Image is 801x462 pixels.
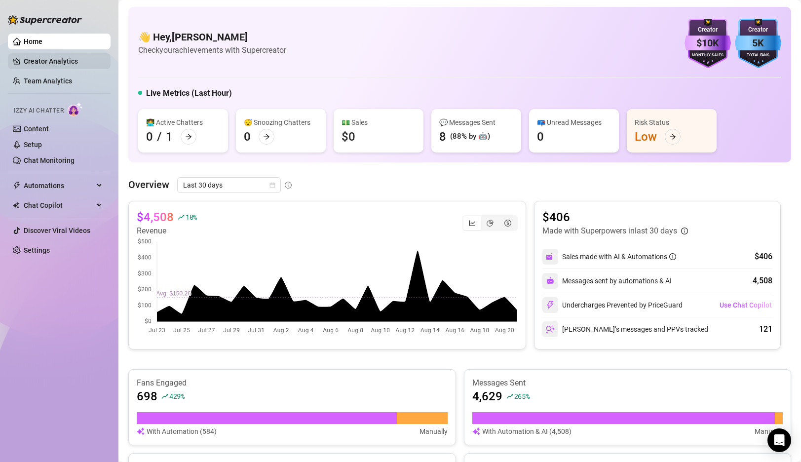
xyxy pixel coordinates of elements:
[685,19,731,68] img: purple-badge-B9DA21FR.svg
[24,246,50,254] a: Settings
[759,323,772,335] div: 121
[635,117,709,128] div: Risk Status
[562,251,676,262] div: Sales made with AI & Automations
[68,102,83,116] img: AI Chatter
[755,426,783,437] article: Manually
[685,25,731,35] div: Creator
[13,182,21,190] span: thunderbolt
[185,133,192,140] span: arrow-right
[420,426,448,437] article: Manually
[342,117,416,128] div: 💵 Sales
[178,214,185,221] span: rise
[469,220,476,227] span: line-chart
[506,393,513,400] span: rise
[472,388,502,404] article: 4,629
[719,297,772,313] button: Use Chat Copilot
[514,391,530,401] span: 265 %
[542,273,672,289] div: Messages sent by automations & AI
[720,301,772,309] span: Use Chat Copilot
[462,215,518,231] div: segmented control
[8,15,82,25] img: logo-BBDzfeDw.svg
[669,253,676,260] span: info-circle
[542,297,683,313] div: Undercharges Prevented by PriceGuard
[137,426,145,437] img: svg%3e
[439,129,446,145] div: 8
[166,129,173,145] div: 1
[24,156,75,164] a: Chat Monitoring
[546,325,555,334] img: svg%3e
[735,52,781,59] div: Total Fans
[24,77,72,85] a: Team Analytics
[24,38,42,45] a: Home
[13,202,19,209] img: Chat Copilot
[24,53,103,69] a: Creator Analytics
[137,225,197,237] article: Revenue
[138,30,286,44] h4: 👋 Hey, [PERSON_NAME]
[14,106,64,115] span: Izzy AI Chatter
[244,129,251,145] div: 0
[546,252,555,261] img: svg%3e
[263,133,270,140] span: arrow-right
[24,178,94,193] span: Automations
[169,391,185,401] span: 429 %
[735,19,781,68] img: blue-badge-DgoSNQY1.svg
[146,117,220,128] div: 👩‍💻 Active Chatters
[735,36,781,51] div: 5K
[669,133,676,140] span: arrow-right
[546,277,554,285] img: svg%3e
[24,197,94,213] span: Chat Copilot
[537,117,611,128] div: 📪 Unread Messages
[186,212,197,222] span: 10 %
[138,44,286,56] article: Check your achievements with Supercreator
[137,388,157,404] article: 698
[537,129,544,145] div: 0
[542,225,677,237] article: Made with Superpowers in last 30 days
[146,87,232,99] h5: Live Metrics (Last Hour)
[685,36,731,51] div: $10K
[482,426,572,437] article: With Automation & AI (4,508)
[450,131,490,143] div: (88% by 🤖)
[137,209,174,225] article: $4,508
[767,428,791,452] div: Open Intercom Messenger
[439,117,513,128] div: 💬 Messages Sent
[128,177,169,192] article: Overview
[753,275,772,287] div: 4,508
[342,129,355,145] div: $0
[487,220,494,227] span: pie-chart
[546,301,555,309] img: svg%3e
[542,209,688,225] article: $406
[504,220,511,227] span: dollar-circle
[755,251,772,263] div: $406
[147,426,217,437] article: With Automation (584)
[472,378,783,388] article: Messages Sent
[161,393,168,400] span: rise
[24,125,49,133] a: Content
[285,182,292,189] span: info-circle
[146,129,153,145] div: 0
[735,25,781,35] div: Creator
[269,182,275,188] span: calendar
[681,228,688,234] span: info-circle
[137,378,448,388] article: Fans Engaged
[24,141,42,149] a: Setup
[542,321,708,337] div: [PERSON_NAME]’s messages and PPVs tracked
[244,117,318,128] div: 😴 Snoozing Chatters
[183,178,275,192] span: Last 30 days
[24,227,90,234] a: Discover Viral Videos
[685,52,731,59] div: Monthly Sales
[472,426,480,437] img: svg%3e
